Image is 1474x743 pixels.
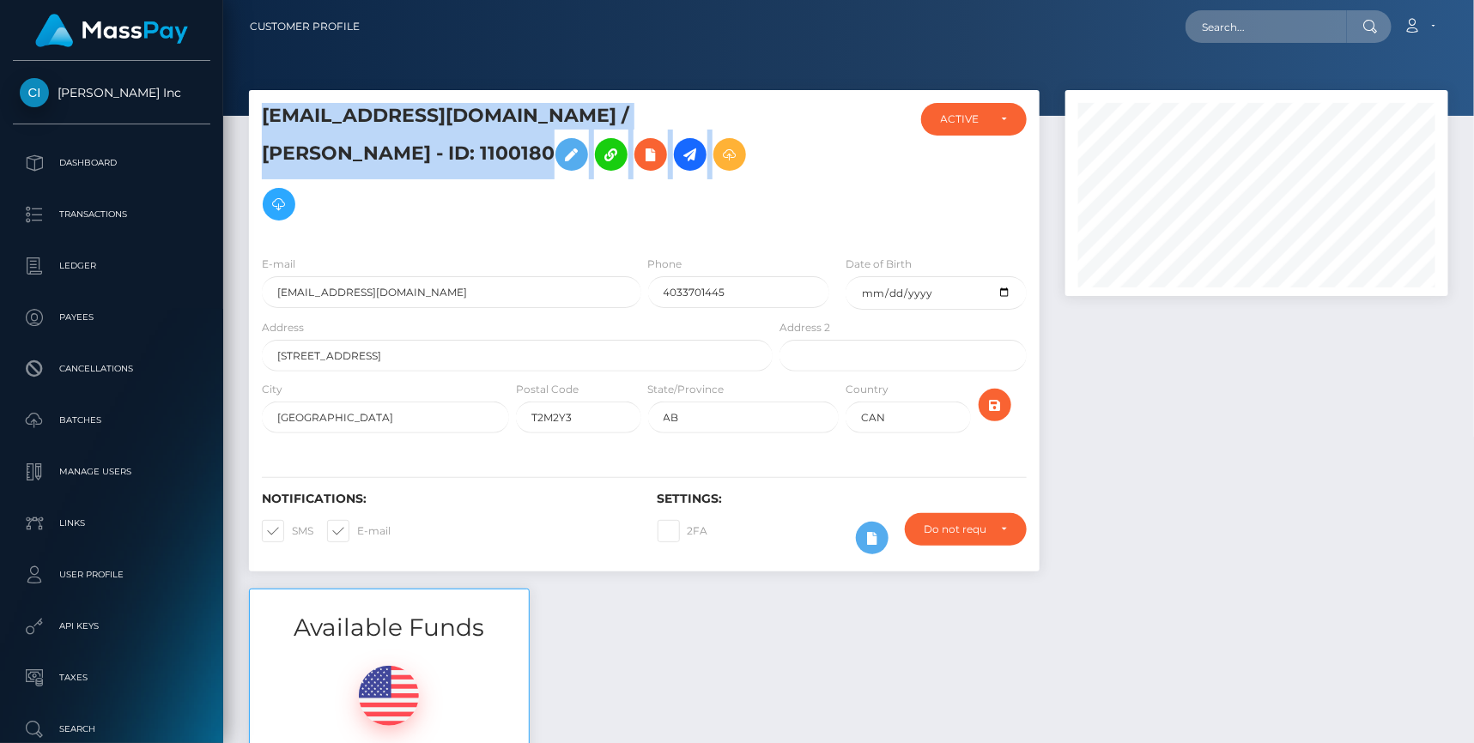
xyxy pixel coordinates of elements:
[13,142,210,184] a: Dashboard
[262,257,295,272] label: E-mail
[20,150,203,176] p: Dashboard
[658,492,1028,506] h6: Settings:
[13,450,210,493] a: Manage Users
[327,520,391,542] label: E-mail
[846,257,912,272] label: Date of Birth
[13,656,210,699] a: Taxes
[921,103,1028,136] button: ACTIVE
[905,513,1028,546] button: Do not require
[20,305,203,330] p: Payees
[359,666,419,726] img: USD.png
[20,510,203,536] p: Links
[13,296,210,339] a: Payees
[250,9,360,45] a: Customer Profile
[20,356,203,382] p: Cancellations
[20,716,203,742] p: Search
[13,193,210,236] a: Transactions
[262,492,632,506] h6: Notifications:
[648,257,682,272] label: Phone
[941,112,988,126] div: ACTIVE
[20,665,203,691] p: Taxes
[262,320,304,335] label: Address
[13,245,210,287] a: Ledger
[20,253,203,279] p: Ledger
[262,103,763,229] h5: [EMAIL_ADDRESS][DOMAIN_NAME] / [PERSON_NAME] - ID: 1100180
[1186,10,1347,43] input: Search...
[925,523,988,536] div: Do not require
[35,14,188,47] img: MassPay Logo
[262,520,313,542] label: SMS
[658,520,708,542] label: 2FA
[13,347,210,390] a: Cancellations
[779,320,830,335] label: Address 2
[20,78,49,107] img: Cindy Gallop Inc
[516,382,579,397] label: Postal Code
[13,399,210,442] a: Batches
[13,85,210,100] span: [PERSON_NAME] Inc
[846,382,889,397] label: Country
[13,502,210,545] a: Links
[20,459,203,485] p: Manage Users
[20,202,203,227] p: Transactions
[20,562,203,588] p: User Profile
[674,138,707,171] a: Initiate Payout
[648,382,725,397] label: State/Province
[20,613,203,639] p: API Keys
[262,382,282,397] label: City
[20,408,203,433] p: Batches
[13,553,210,596] a: User Profile
[250,611,529,644] h3: Available Funds
[13,605,210,648] a: API Keys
